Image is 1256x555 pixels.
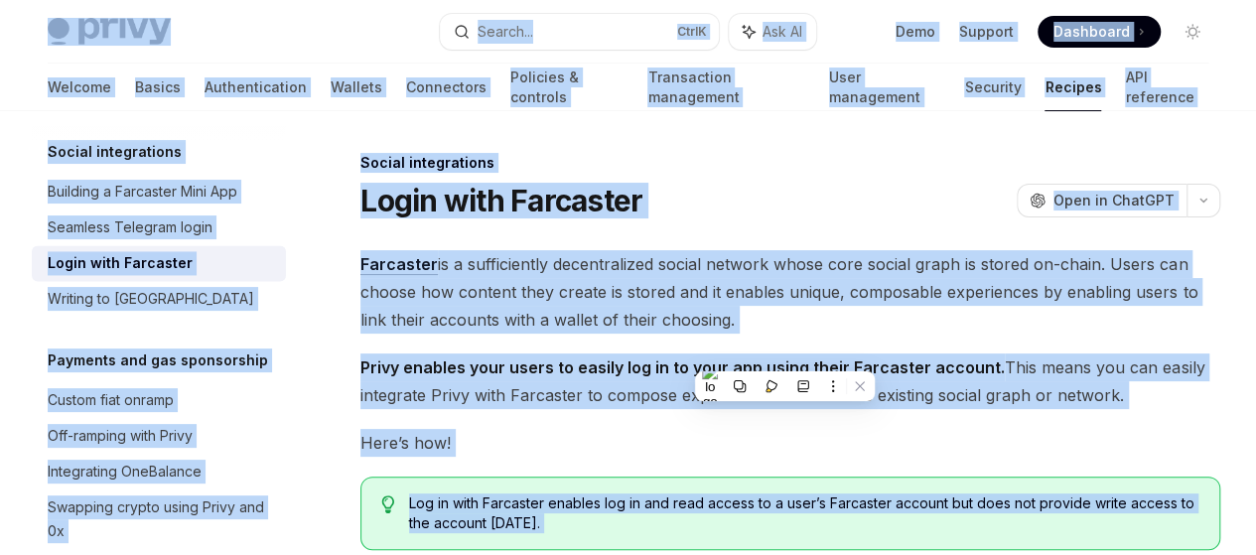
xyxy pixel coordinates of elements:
[1053,191,1175,210] span: Open in ChatGPT
[406,64,487,111] a: Connectors
[360,153,1220,173] div: Social integrations
[48,18,171,46] img: light logo
[360,357,1005,377] strong: Privy enables your users to easily log in to your app using their Farcaster account.
[829,64,941,111] a: User management
[1177,16,1208,48] button: Toggle dark mode
[510,64,624,111] a: Policies & controls
[964,64,1021,111] a: Security
[360,183,642,218] h1: Login with Farcaster
[48,251,193,275] div: Login with Farcaster
[360,250,1220,334] span: is a sufficiently decentralized social network whose core social graph is stored on-chain. Users ...
[677,24,707,40] span: Ctrl K
[959,22,1014,42] a: Support
[32,174,286,209] a: Building a Farcaster Mini App
[48,495,274,543] div: Swapping crypto using Privy and 0x
[32,281,286,317] a: Writing to [GEOGRAPHIC_DATA]
[205,64,307,111] a: Authentication
[32,245,286,281] a: Login with Farcaster
[48,388,174,412] div: Custom fiat onramp
[48,180,237,204] div: Building a Farcaster Mini App
[331,64,382,111] a: Wallets
[381,495,395,513] svg: Tip
[48,215,212,239] div: Seamless Telegram login
[1053,22,1130,42] span: Dashboard
[32,209,286,245] a: Seamless Telegram login
[896,22,935,42] a: Demo
[360,254,438,275] a: Farcaster
[48,64,111,111] a: Welcome
[478,20,533,44] div: Search...
[32,418,286,454] a: Off-ramping with Privy
[32,454,286,489] a: Integrating OneBalance
[32,489,286,549] a: Swapping crypto using Privy and 0x
[48,348,268,372] h5: Payments and gas sponsorship
[1017,184,1186,217] button: Open in ChatGPT
[409,493,1199,533] span: Log in with Farcaster enables log in and read access to a user’s Farcaster account but does not p...
[360,429,1220,457] span: Here’s how!
[647,64,804,111] a: Transaction management
[48,424,193,448] div: Off-ramping with Privy
[1125,64,1208,111] a: API reference
[440,14,719,50] button: Search...CtrlK
[1038,16,1161,48] a: Dashboard
[48,287,254,311] div: Writing to [GEOGRAPHIC_DATA]
[1045,64,1101,111] a: Recipes
[763,22,802,42] span: Ask AI
[135,64,181,111] a: Basics
[360,353,1220,409] span: This means you can easily integrate Privy with Farcaster to compose experiences with a user’s exi...
[48,460,202,484] div: Integrating OneBalance
[32,382,286,418] a: Custom fiat onramp
[729,14,816,50] button: Ask AI
[48,140,182,164] h5: Social integrations
[360,254,438,274] strong: Farcaster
